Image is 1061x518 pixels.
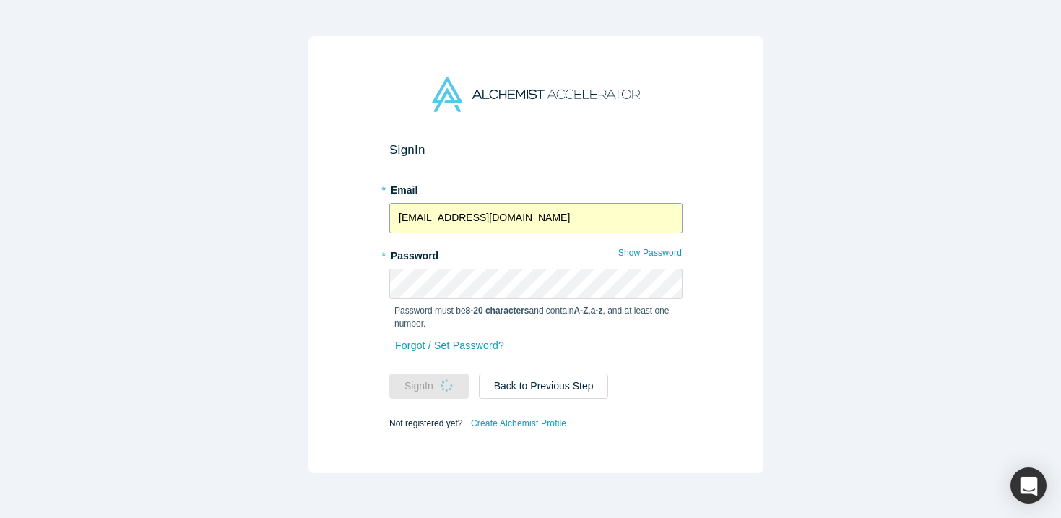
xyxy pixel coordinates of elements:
[591,306,603,316] strong: a-z
[389,178,683,198] label: Email
[389,243,683,264] label: Password
[479,374,609,399] button: Back to Previous Step
[574,306,589,316] strong: A-Z
[389,374,469,399] button: SignIn
[394,333,505,358] a: Forgot / Set Password?
[470,414,567,433] a: Create Alchemist Profile
[394,304,677,330] p: Password must be and contain , , and at least one number.
[618,243,683,262] button: Show Password
[466,306,529,316] strong: 8-20 characters
[389,418,462,428] span: Not registered yet?
[389,142,683,157] h2: Sign In
[432,77,640,112] img: Alchemist Accelerator Logo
